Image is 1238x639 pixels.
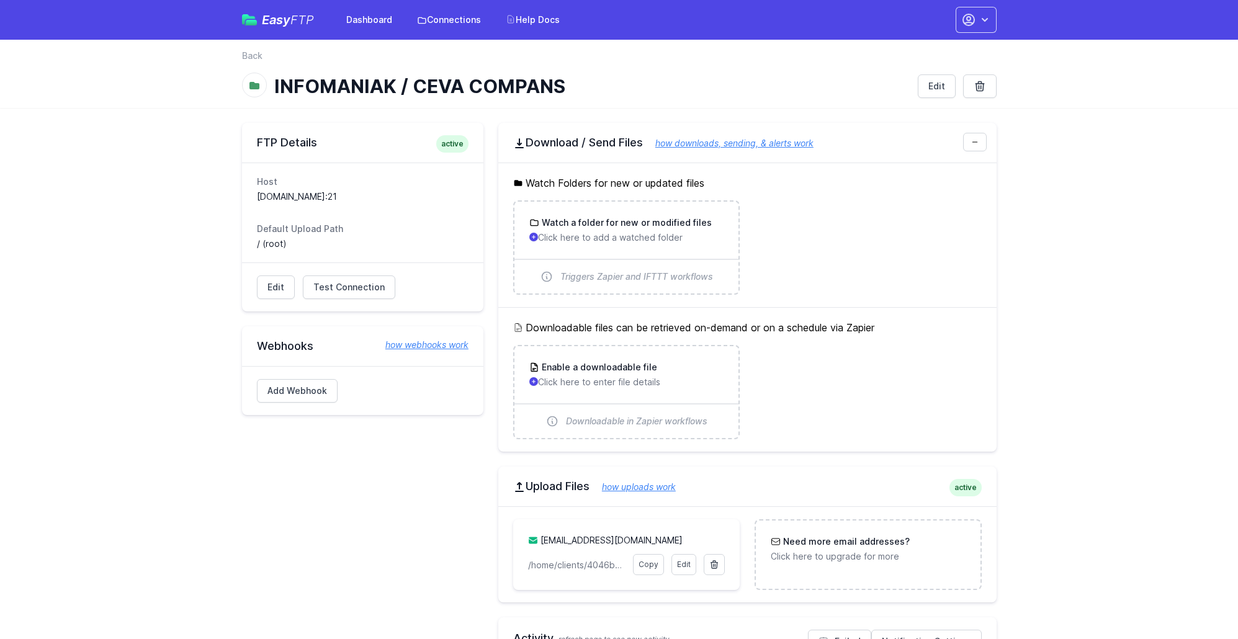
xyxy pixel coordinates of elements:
[918,74,956,98] a: Edit
[529,231,724,244] p: Click here to add a watched folder
[514,346,738,438] a: Enable a downloadable file Click here to enter file details Downloadable in Zapier workflows
[539,217,712,229] h3: Watch a folder for new or modified files
[513,320,982,335] h5: Downloadable files can be retrieved on-demand or on a schedule via Zapier
[436,135,469,153] span: active
[643,138,814,148] a: how downloads, sending, & alerts work
[313,281,385,293] span: Test Connection
[514,202,738,293] a: Watch a folder for new or modified files Click here to add a watched folder Triggers Zapier and I...
[513,176,982,190] h5: Watch Folders for new or updated files
[529,376,724,388] p: Click here to enter file details
[566,415,707,427] span: Downloadable in Zapier workflows
[242,14,314,26] a: EasyFTP
[242,14,257,25] img: easyftp_logo.png
[257,379,338,403] a: Add Webhook
[560,270,713,283] span: Triggers Zapier and IFTTT workflows
[242,50,262,62] a: Back
[303,275,395,299] a: Test Connection
[257,238,469,250] dd: / (root)
[257,275,295,299] a: Edit
[539,361,657,373] h3: Enable a downloadable file
[262,14,314,26] span: Easy
[513,479,982,494] h2: Upload Files
[756,521,980,578] a: Need more email addresses? Click here to upgrade for more
[290,12,314,27] span: FTP
[410,9,488,31] a: Connections
[257,190,469,203] dd: [DOMAIN_NAME]:21
[513,135,982,150] h2: Download / Send Files
[257,223,469,235] dt: Default Upload Path
[633,554,664,575] a: Copy
[949,479,982,496] span: active
[373,339,469,351] a: how webhooks work
[257,339,469,354] h2: Webhooks
[528,559,626,571] p: /home/clients/4046ba9aff31815fed4b691fd4872c76/
[541,535,683,545] a: [EMAIL_ADDRESS][DOMAIN_NAME]
[771,550,965,563] p: Click here to upgrade for more
[257,135,469,150] h2: FTP Details
[498,9,567,31] a: Help Docs
[671,554,696,575] a: Edit
[274,75,908,97] h1: INFOMANIAK / CEVA COMPANS
[339,9,400,31] a: Dashboard
[781,535,910,548] h3: Need more email addresses?
[257,176,469,188] dt: Host
[242,50,997,69] nav: Breadcrumb
[590,481,676,492] a: how uploads work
